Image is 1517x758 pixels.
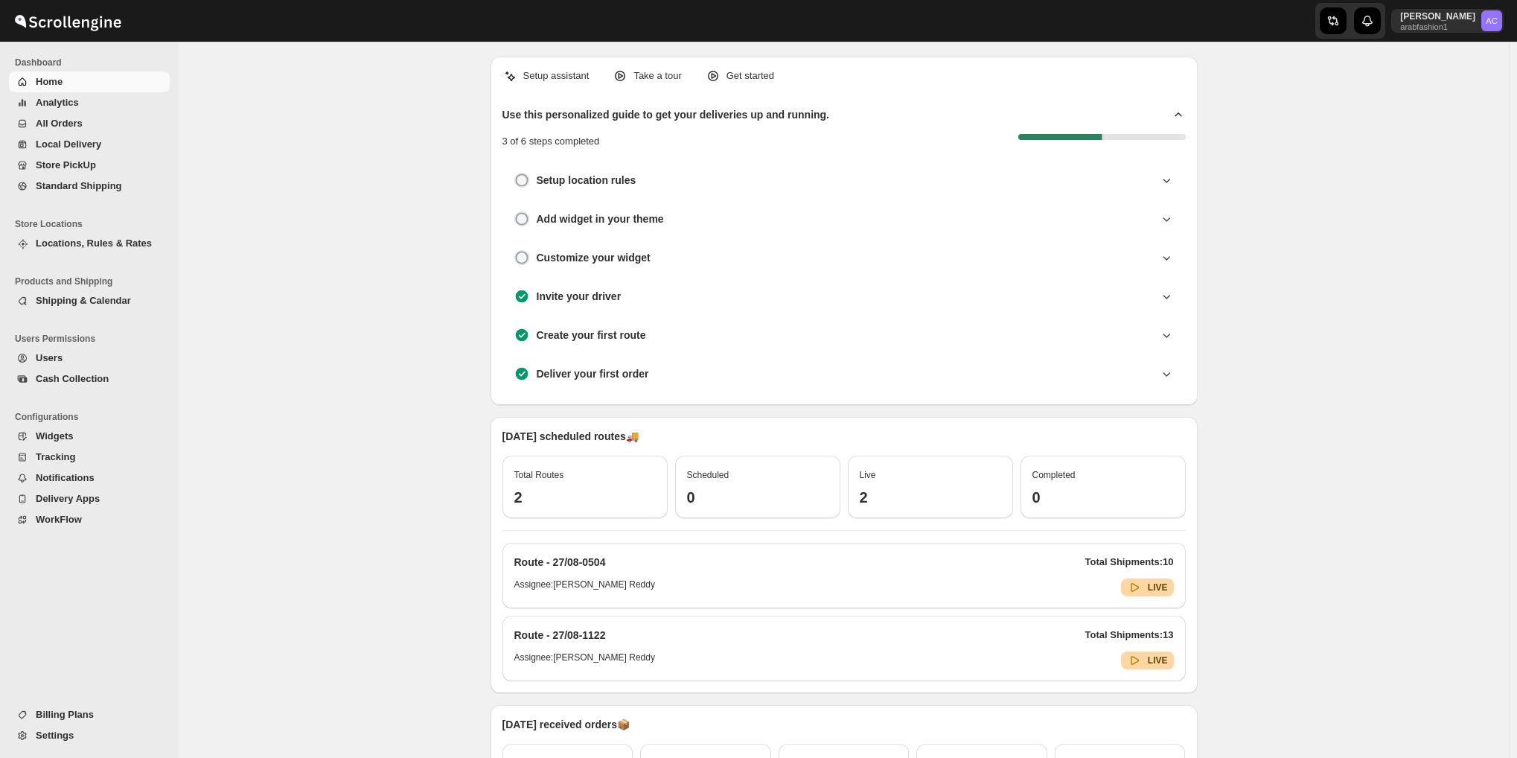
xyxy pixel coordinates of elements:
span: Products and Shipping [15,276,171,287]
span: Store PickUp [36,159,96,171]
span: Shipping & Calendar [36,295,131,306]
button: Tracking [9,447,170,468]
button: User menu [1391,9,1504,33]
span: Local Delivery [36,138,101,150]
button: Analytics [9,92,170,113]
button: Cash Collection [9,369,170,389]
h3: Create your first route [537,328,646,343]
p: Setup assistant [523,69,590,83]
button: Users [9,348,170,369]
span: Billing Plans [36,709,94,720]
span: Configurations [15,411,171,423]
h3: 2 [860,488,1001,506]
button: Billing Plans [9,704,170,725]
button: Notifications [9,468,170,488]
span: Analytics [36,97,79,108]
button: Locations, Rules & Rates [9,233,170,254]
span: Notifications [36,472,95,483]
h3: 0 [687,488,828,506]
span: WorkFlow [36,514,82,525]
p: Take a tour [633,69,681,83]
span: Dashboard [15,57,171,69]
span: Total Routes [514,470,564,480]
button: Shipping & Calendar [9,290,170,311]
h3: Add widget in your theme [537,211,664,226]
span: Delivery Apps [36,493,100,504]
h6: Assignee: [PERSON_NAME] Reddy [514,652,655,669]
text: AC [1486,16,1498,25]
span: Abizer Chikhly [1481,10,1502,31]
span: All Orders [36,118,83,129]
p: [DATE] scheduled routes 🚚 [502,429,1186,444]
span: Home [36,76,63,87]
img: ScrollEngine [12,2,124,39]
h3: Invite your driver [537,289,622,304]
h2: Route - 27/08-0504 [514,555,606,570]
p: [DATE] received orders 📦 [502,717,1186,732]
span: Completed [1032,470,1076,480]
h3: 2 [514,488,656,506]
p: [PERSON_NAME] [1400,10,1475,22]
button: Settings [9,725,170,746]
button: Delivery Apps [9,488,170,509]
button: WorkFlow [9,509,170,530]
span: Users Permissions [15,333,171,345]
p: arabfashion1 [1400,22,1475,31]
span: Users [36,352,63,363]
b: LIVE [1148,582,1168,593]
span: Store Locations [15,218,171,230]
span: Scheduled [687,470,729,480]
h3: Customize your widget [537,250,651,265]
p: Total Shipments: 13 [1085,628,1174,643]
h2: Route - 27/08-1122 [514,628,606,643]
span: Widgets [36,430,73,442]
b: LIVE [1148,655,1168,666]
span: Standard Shipping [36,180,122,191]
button: Widgets [9,426,170,447]
p: Get started [726,69,774,83]
span: Cash Collection [36,373,109,384]
span: Tracking [36,451,75,462]
button: Home [9,71,170,92]
h2: Use this personalized guide to get your deliveries up and running. [502,107,830,122]
span: Locations, Rules & Rates [36,238,152,249]
h3: Deliver your first order [537,366,649,381]
span: Settings [36,730,74,741]
span: Live [860,470,876,480]
h3: Setup location rules [537,173,636,188]
h3: 0 [1032,488,1174,506]
h6: Assignee: [PERSON_NAME] Reddy [514,579,655,596]
button: All Orders [9,113,170,134]
p: 3 of 6 steps completed [502,134,600,149]
p: Total Shipments: 10 [1085,555,1174,570]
